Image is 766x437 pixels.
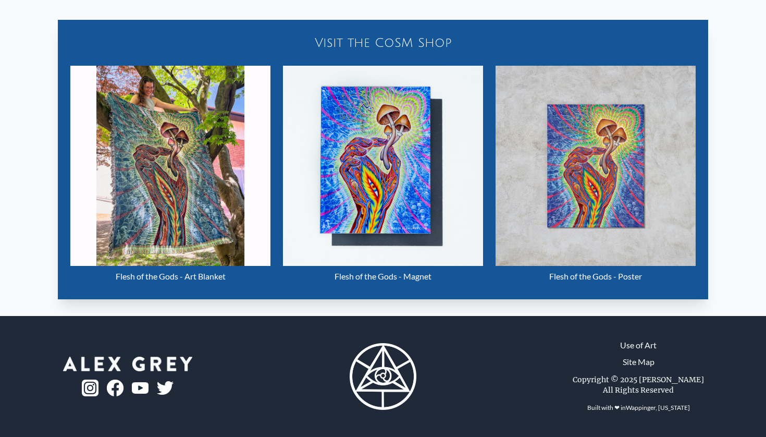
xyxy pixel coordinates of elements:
a: Flesh of the Gods - Magnet [283,66,483,287]
img: fb-logo.png [107,380,123,396]
a: Wappinger, [US_STATE] [626,404,690,411]
div: Built with ❤ in [583,399,694,416]
a: Use of Art [620,339,657,351]
div: Flesh of the Gods - Poster [496,266,696,287]
a: Visit the CoSM Shop [64,26,702,59]
div: Copyright © 2025 [PERSON_NAME] [573,374,704,385]
img: youtube-logo.png [132,382,149,394]
a: Flesh of the Gods - Art Blanket [70,66,270,287]
div: All Rights Reserved [603,385,674,395]
a: Flesh of the Gods - Poster [496,66,696,287]
div: Flesh of the Gods - Art Blanket [70,266,270,287]
img: twitter-logo.png [157,381,174,395]
img: Flesh of the Gods - Magnet [283,66,483,266]
img: Flesh of the Gods - Art Blanket [70,66,270,266]
div: Flesh of the Gods - Magnet [283,266,483,287]
img: Flesh of the Gods - Poster [496,66,696,266]
img: ig-logo.png [82,380,98,396]
a: Site Map [623,356,654,368]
